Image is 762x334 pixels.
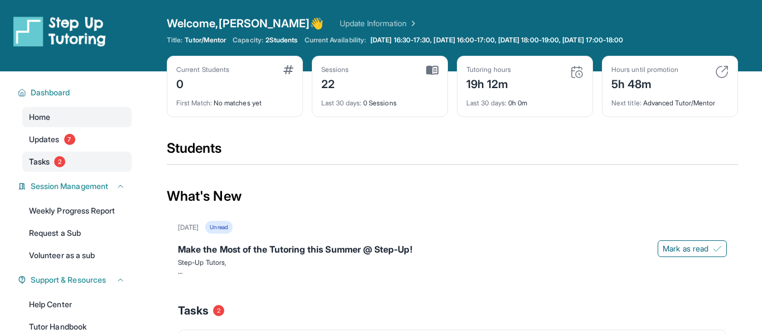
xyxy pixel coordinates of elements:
[321,65,349,74] div: Sessions
[658,240,727,257] button: Mark as read
[321,99,361,107] span: Last 30 days :
[178,303,209,318] span: Tasks
[54,156,65,167] span: 2
[22,107,132,127] a: Home
[570,65,583,79] img: card
[167,139,738,164] div: Students
[713,244,722,253] img: Mark as read
[178,243,727,258] div: Make the Most of the Tutoring this Summer @ Step-Up!
[22,129,132,149] a: Updates7
[22,245,132,265] a: Volunteer as a sub
[26,87,125,98] button: Dashboard
[611,74,678,92] div: 5h 48m
[178,223,199,232] div: [DATE]
[22,223,132,243] a: Request a Sub
[340,18,418,29] a: Update Information
[611,92,729,108] div: Advanced Tutor/Mentor
[663,243,708,254] span: Mark as read
[167,36,182,45] span: Title:
[213,305,224,316] span: 2
[266,36,298,45] span: 2 Students
[283,65,293,74] img: card
[26,181,125,192] button: Session Management
[64,134,75,145] span: 7
[321,92,438,108] div: 0 Sessions
[22,152,132,172] a: Tasks2
[466,74,511,92] div: 19h 12m
[611,99,642,107] span: Next title :
[407,18,418,29] img: Chevron Right
[466,65,511,74] div: Tutoring hours
[466,99,507,107] span: Last 30 days :
[176,65,229,74] div: Current Students
[167,16,324,31] span: Welcome, [PERSON_NAME] 👋
[176,92,293,108] div: No matches yet
[31,87,70,98] span: Dashboard
[205,221,232,234] div: Unread
[321,74,349,92] div: 22
[611,65,678,74] div: Hours until promotion
[715,65,729,79] img: card
[26,274,125,285] button: Support & Resources
[167,172,738,221] div: What's New
[185,36,226,45] span: Tutor/Mentor
[31,274,106,285] span: Support & Resources
[426,65,438,75] img: card
[31,181,108,192] span: Session Management
[22,294,132,314] a: Help Center
[305,36,366,45] span: Current Availability:
[370,36,623,45] span: [DATE] 16:30-17:30, [DATE] 16:00-17:00, [DATE] 18:00-19:00, [DATE] 17:00-18:00
[178,258,727,267] p: Step-Up Tutors,
[29,156,50,167] span: Tasks
[29,134,60,145] span: Updates
[176,74,229,92] div: 0
[22,201,132,221] a: Weekly Progress Report
[29,112,50,123] span: Home
[13,16,106,47] img: logo
[176,99,212,107] span: First Match :
[466,92,583,108] div: 0h 0m
[233,36,263,45] span: Capacity:
[368,36,625,45] a: [DATE] 16:30-17:30, [DATE] 16:00-17:00, [DATE] 18:00-19:00, [DATE] 17:00-18:00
